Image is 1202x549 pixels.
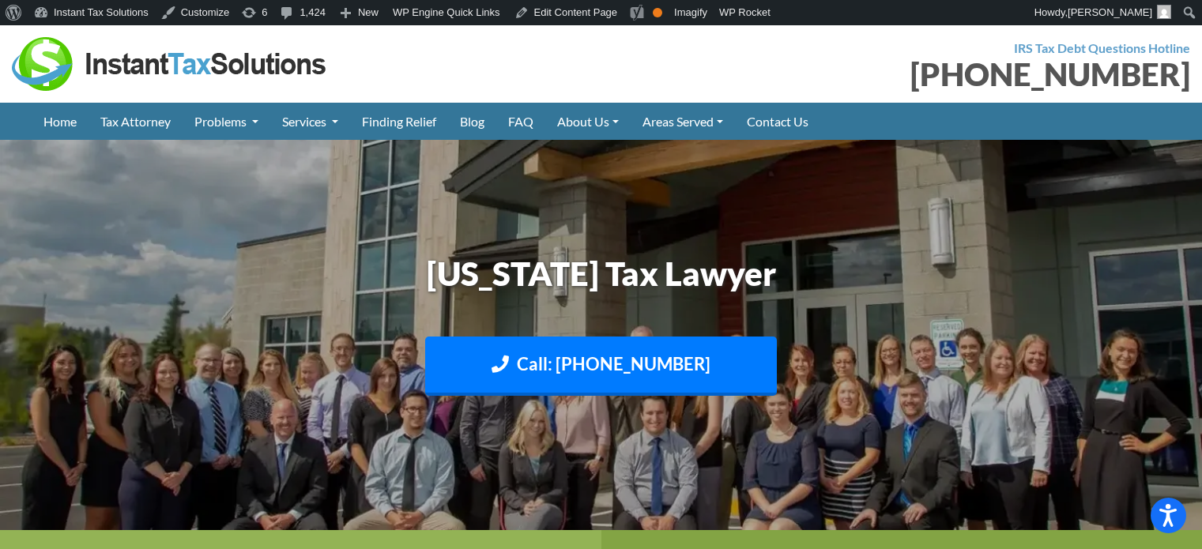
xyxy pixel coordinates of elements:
[735,103,820,140] a: Contact Us
[12,55,328,70] a: Instant Tax Solutions Logo
[350,103,448,140] a: Finding Relief
[270,103,350,140] a: Services
[89,103,183,140] a: Tax Attorney
[496,103,545,140] a: FAQ
[1068,6,1152,18] span: [PERSON_NAME]
[448,103,496,140] a: Blog
[183,103,270,140] a: Problems
[163,250,1040,297] h1: [US_STATE] Tax Lawyer
[653,8,662,17] div: OK
[631,103,735,140] a: Areas Served
[613,58,1191,90] div: [PHONE_NUMBER]
[425,337,777,396] a: Call: [PHONE_NUMBER]
[12,37,328,91] img: Instant Tax Solutions Logo
[32,103,89,140] a: Home
[1014,40,1190,55] strong: IRS Tax Debt Questions Hotline
[545,103,631,140] a: About Us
